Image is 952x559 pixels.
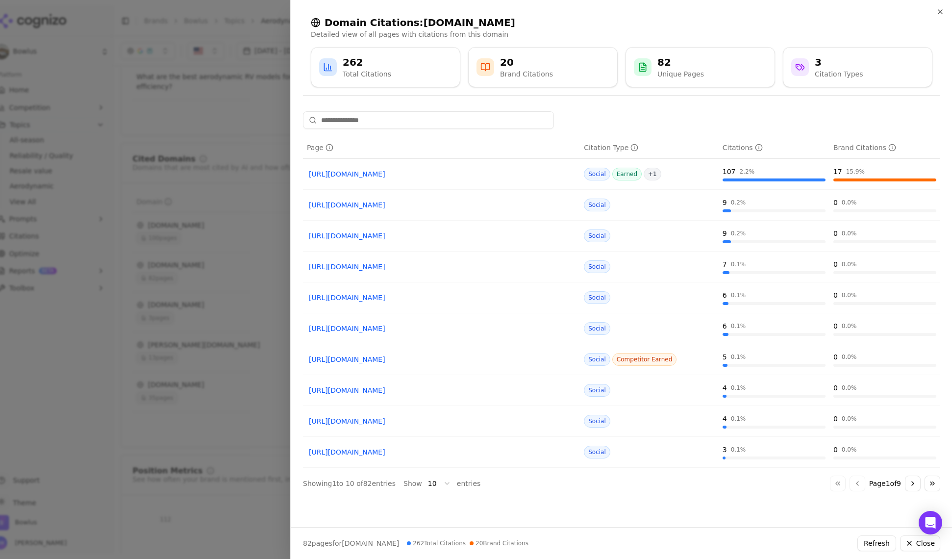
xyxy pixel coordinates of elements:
span: Social [584,229,610,242]
span: Earned [612,168,642,180]
span: entries [457,479,481,488]
div: 262 [343,55,391,69]
div: 107 [723,167,736,177]
div: 0 [833,352,838,362]
div: 15.9 % [846,168,865,176]
a: [URL][DOMAIN_NAME] [309,293,574,303]
div: 0.1 % [731,415,746,423]
div: Citation Types [815,69,863,79]
div: 5 [723,352,727,362]
a: [URL][DOMAIN_NAME] [309,324,574,333]
div: 0.0 % [842,260,857,268]
button: Close [900,535,940,551]
span: Social [584,446,610,458]
span: + 1 [644,168,661,180]
div: 20 [500,55,553,69]
p: page s for [303,538,399,548]
a: [URL][DOMAIN_NAME] [309,200,574,210]
div: 0.2 % [731,229,746,237]
th: brandCitationCount [829,137,940,159]
div: 0 [833,414,838,424]
div: 17 [833,167,842,177]
a: [URL][DOMAIN_NAME] [309,231,574,241]
div: 0.0 % [842,199,857,206]
div: 7 [723,259,727,269]
span: Social [584,353,610,366]
span: Page 1 of 9 [869,479,901,488]
div: 0 [833,290,838,300]
span: Social [584,384,610,397]
div: 0.0 % [842,291,857,299]
span: Social [584,415,610,428]
div: 3 [723,445,727,455]
div: 0.1 % [731,322,746,330]
a: [URL][DOMAIN_NAME] [309,355,574,364]
div: Page [307,143,333,152]
span: Social [584,168,610,180]
span: Social [584,291,610,304]
a: [URL][DOMAIN_NAME] [309,416,574,426]
span: 262 Total Citations [407,539,466,547]
div: 0.1 % [731,353,746,361]
div: 0 [833,445,838,455]
div: Citation Type [584,143,638,152]
a: [URL][DOMAIN_NAME] [309,262,574,272]
div: 0 [833,321,838,331]
div: 0.0 % [842,384,857,392]
div: Brand Citations [833,143,896,152]
div: Showing 1 to 10 of 82 entries [303,479,396,488]
th: page [303,137,580,159]
div: 0.1 % [731,291,746,299]
a: [URL][DOMAIN_NAME] [309,385,574,395]
p: Detailed view of all pages with citations from this domain [311,29,932,39]
div: 9 [723,229,727,238]
div: 2.2 % [740,168,755,176]
div: 0.0 % [842,353,857,361]
span: Competitor Earned [612,353,677,366]
span: Social [584,322,610,335]
button: Refresh [857,535,896,551]
div: 0.0 % [842,446,857,454]
div: Citations [723,143,763,152]
div: 3 [815,55,863,69]
div: Total Citations [343,69,391,79]
div: 0.1 % [731,384,746,392]
div: 0 [833,229,838,238]
div: 6 [723,290,727,300]
div: 4 [723,383,727,393]
div: 82 [657,55,704,69]
div: 0 [833,383,838,393]
span: [DOMAIN_NAME] [342,539,399,547]
div: Data table [303,137,940,468]
th: citationTypes [580,137,719,159]
a: [URL][DOMAIN_NAME] [309,169,574,179]
div: 0 [833,198,838,207]
div: 0.0 % [842,322,857,330]
div: Brand Citations [500,69,553,79]
div: 0.1 % [731,446,746,454]
div: 4 [723,414,727,424]
h2: Domain Citations: [DOMAIN_NAME] [311,16,932,29]
span: 82 [303,539,312,547]
div: 0.2 % [731,199,746,206]
div: 9 [723,198,727,207]
div: Unique Pages [657,69,704,79]
span: Social [584,199,610,211]
div: 0.1 % [731,260,746,268]
a: [URL][DOMAIN_NAME] [309,447,574,457]
div: 0.0 % [842,229,857,237]
span: Social [584,260,610,273]
span: Show [403,479,422,488]
div: 0.0 % [842,415,857,423]
span: 20 Brand Citations [470,539,528,547]
div: 0 [833,259,838,269]
th: totalCitationCount [719,137,829,159]
div: 6 [723,321,727,331]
